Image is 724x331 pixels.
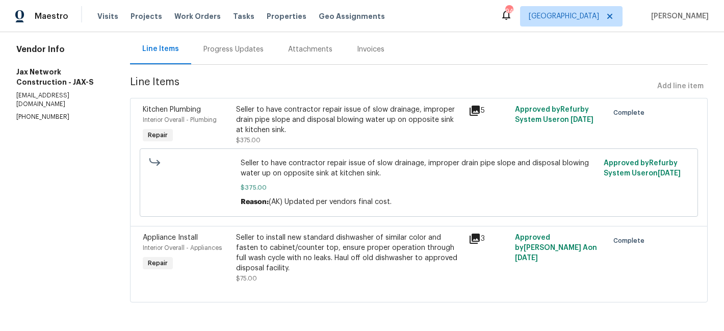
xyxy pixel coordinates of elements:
[144,130,172,140] span: Repair
[203,44,264,55] div: Progress Updates
[236,137,261,143] span: $375.00
[236,275,257,282] span: $75.00
[515,234,597,262] span: Approved by [PERSON_NAME] A on
[16,113,106,121] p: [PHONE_NUMBER]
[143,117,217,123] span: Interior Overall - Plumbing
[241,158,598,179] span: Seller to have contractor repair issue of slow drainage, improper drain pipe slope and disposal b...
[604,160,681,177] span: Approved by Refurby System User on
[613,236,649,246] span: Complete
[319,11,385,21] span: Geo Assignments
[515,254,538,262] span: [DATE]
[571,116,593,123] span: [DATE]
[269,198,392,206] span: (AK) Updated per vendors final cost.
[505,6,512,16] div: 94
[469,233,509,245] div: 3
[144,258,172,268] span: Repair
[236,233,462,273] div: Seller to install new standard dishwasher of similar color and fasten to cabinet/counter top, ens...
[35,11,68,21] span: Maestro
[241,183,598,193] span: $375.00
[613,108,649,118] span: Complete
[267,11,306,21] span: Properties
[131,11,162,21] span: Projects
[658,170,681,177] span: [DATE]
[174,11,221,21] span: Work Orders
[469,105,509,117] div: 5
[529,11,599,21] span: [GEOGRAPHIC_DATA]
[143,245,222,251] span: Interior Overall - Appliances
[97,11,118,21] span: Visits
[357,44,384,55] div: Invoices
[16,67,106,87] h5: Jax Network Construction - JAX-S
[130,77,653,96] span: Line Items
[143,234,198,241] span: Appliance Install
[241,198,269,206] span: Reason:
[16,44,106,55] h4: Vendor Info
[236,105,462,135] div: Seller to have contractor repair issue of slow drainage, improper drain pipe slope and disposal b...
[647,11,709,21] span: [PERSON_NAME]
[142,44,179,54] div: Line Items
[16,91,106,109] p: [EMAIL_ADDRESS][DOMAIN_NAME]
[143,106,201,113] span: Kitchen Plumbing
[288,44,332,55] div: Attachments
[233,13,254,20] span: Tasks
[515,106,593,123] span: Approved by Refurby System User on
